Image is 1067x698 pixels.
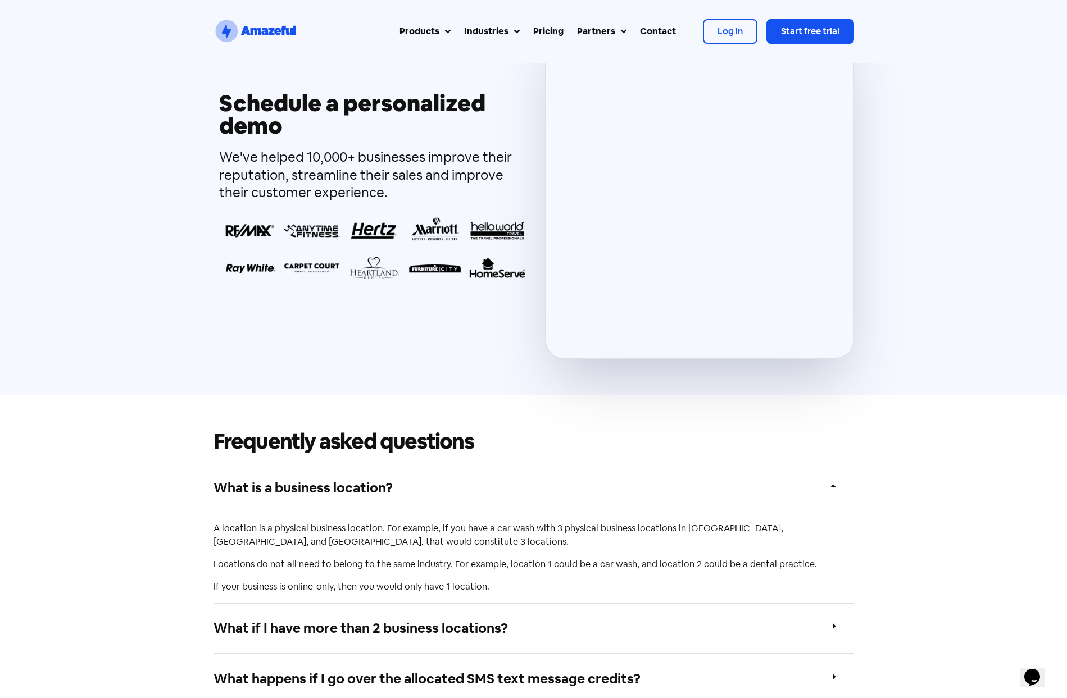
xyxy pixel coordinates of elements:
[457,18,526,45] a: Industries
[214,604,854,654] div: What if I have more than 2 business locations?
[766,19,854,44] a: Start free trial
[640,25,676,38] div: Contact
[214,18,298,45] a: SVG link
[214,479,393,496] a: What is a business location?
[214,558,854,571] p: Locations do not all need to belong to the same industry. For example, location 1 could be a car ...
[393,18,457,45] a: Products
[214,619,508,637] a: What if I have more than 2 business locations?
[214,522,854,549] p: A location is a physical business location. For example, if you have a car wash with 3 physical b...
[570,18,633,45] a: Partners
[633,18,683,45] a: Contact
[219,92,528,137] h3: Schedule a personalized demo
[533,25,564,38] div: Pricing
[214,513,854,604] div: What is a business location?
[464,25,508,38] div: Industries
[1020,653,1056,687] iframe: chat widget
[214,580,854,594] p: If your business is online-only, then you would only have 1 location.
[703,19,757,44] a: Log in
[214,670,641,687] a: What happens if I go over the allocated SMS text message credits?
[399,25,439,38] div: Products
[214,463,854,513] div: What is a business location?
[526,18,570,45] a: Pricing
[214,431,854,452] h2: Frequently asked questions
[546,21,853,358] iframe: Select a Date & Time - Calendly
[577,25,615,38] div: Partners
[781,25,839,37] span: Start free trial
[219,148,528,201] div: We've helped 10,000+ businesses improve their reputation, streamline their sales and improve thei...
[718,25,743,37] span: Log in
